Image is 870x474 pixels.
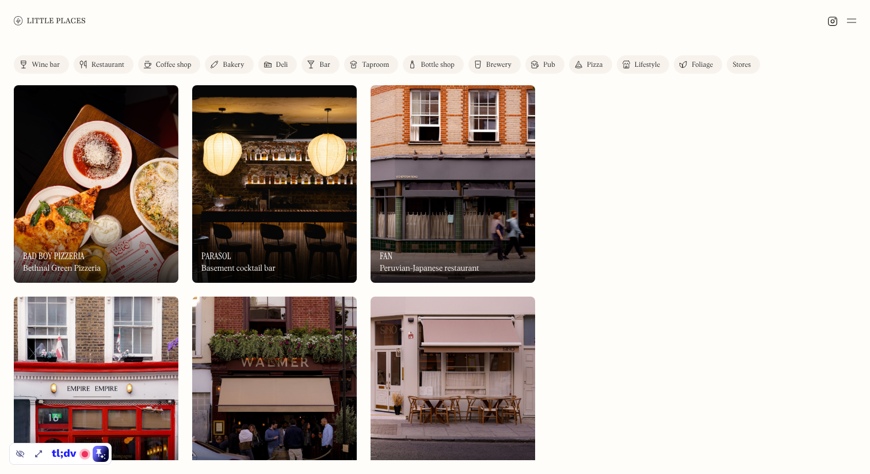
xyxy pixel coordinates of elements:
div: Basement cocktail bar [201,264,276,274]
img: Bad Boy Pizzeria [14,85,178,283]
a: Stores [727,55,760,74]
div: Lifestyle [635,62,660,69]
div: Pub [543,62,555,69]
a: Wine bar [14,55,69,74]
img: Parasol [192,85,357,283]
a: Bad Boy PizzeriaBad Boy PizzeriaBad Boy PizzeriaBethnal Green Pizzeria [14,85,178,283]
div: Bottle shop [421,62,455,69]
div: Restaurant [91,62,124,69]
h3: Fan [380,251,392,261]
a: Bottle shop [403,55,464,74]
a: Bar [302,55,339,74]
div: Bethnal Green Pizzeria [23,264,101,274]
div: Peruvian-Japanese restaurant [380,264,479,274]
a: Restaurant [74,55,133,74]
div: Stores [732,62,751,69]
a: Bakery [205,55,253,74]
div: Wine bar [32,62,60,69]
div: Deli [276,62,288,69]
img: Fan [371,85,535,283]
a: Brewery [468,55,521,74]
h3: Bad Boy Pizzeria [23,251,85,261]
a: Foliage [674,55,722,74]
a: Deli [258,55,297,74]
div: Taproom [362,62,389,69]
a: Pub [525,55,564,74]
a: ParasolParasolParasolBasement cocktail bar [192,85,357,283]
a: Coffee shop [138,55,200,74]
div: Coffee shop [156,62,191,69]
h3: Parasol [201,251,231,261]
div: Brewery [486,62,512,69]
div: Bakery [223,62,244,69]
a: Lifestyle [617,55,669,74]
a: Pizza [569,55,612,74]
div: Bar [319,62,330,69]
div: Pizza [587,62,603,69]
a: Taproom [344,55,398,74]
a: FanFanFanPeruvian-Japanese restaurant [371,85,535,283]
div: Foliage [692,62,713,69]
